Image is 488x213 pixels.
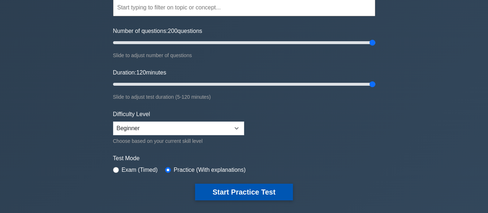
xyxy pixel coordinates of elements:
[113,68,167,77] label: Duration: minutes
[113,110,150,119] label: Difficulty Level
[168,28,178,34] span: 200
[136,69,146,76] span: 120
[113,154,375,163] label: Test Mode
[174,166,246,174] label: Practice (With explanations)
[113,93,375,101] div: Slide to adjust test duration (5-120 minutes)
[195,184,293,200] button: Start Practice Test
[113,51,375,60] div: Slide to adjust number of questions
[113,137,244,145] div: Choose based on your current skill level
[122,166,158,174] label: Exam (Timed)
[113,27,202,35] label: Number of questions: questions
